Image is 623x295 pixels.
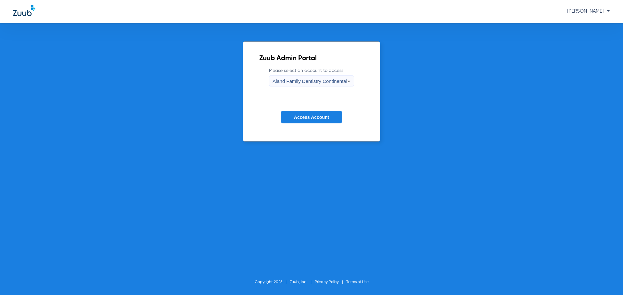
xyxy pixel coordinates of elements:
span: Aland Family Dentistry Continental [273,78,347,84]
a: Privacy Policy [315,280,339,284]
li: Copyright 2025 [255,279,290,285]
li: Zuub, Inc. [290,279,315,285]
img: Zuub Logo [13,5,35,16]
h2: Zuub Admin Portal [259,55,364,62]
button: Access Account [281,111,342,123]
span: Access Account [294,115,329,120]
span: [PERSON_NAME] [567,9,610,14]
label: Please select an account to access [269,67,354,86]
a: Terms of Use [346,280,369,284]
